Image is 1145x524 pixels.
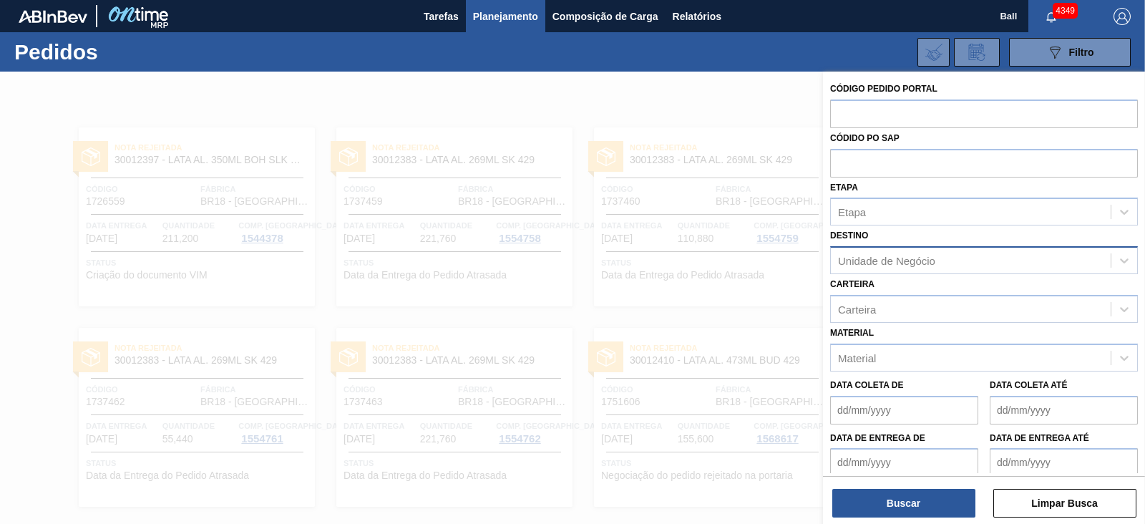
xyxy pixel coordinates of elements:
span: Composição de Carga [552,8,658,25]
input: dd/mm/yyyy [990,448,1138,477]
label: Data coleta de [830,380,903,390]
img: TNhmsLtSVTkK8tSr43FrP2fwEKptu5GPRR3wAAAABJRU5ErkJggg== [19,10,87,23]
label: Carteira [830,279,874,289]
span: 4349 [1053,3,1078,19]
label: Data coleta até [990,380,1067,390]
img: Logout [1114,8,1131,25]
input: dd/mm/yyyy [830,396,978,424]
div: Material [838,351,876,364]
div: Unidade de Negócio [838,255,935,267]
label: Data de Entrega de [830,433,925,443]
span: Relatórios [673,8,721,25]
label: Código Pedido Portal [830,84,937,94]
div: Etapa [838,206,866,218]
span: Planejamento [473,8,538,25]
h1: Pedidos [14,44,222,60]
div: Importar Negociações dos Pedidos [917,38,950,67]
label: Códido PO SAP [830,133,900,143]
input: dd/mm/yyyy [830,448,978,477]
button: Notificações [1028,6,1074,26]
span: Tarefas [424,8,459,25]
button: Filtro [1009,38,1131,67]
span: Filtro [1069,47,1094,58]
label: Material [830,328,874,338]
label: Destino [830,231,868,241]
input: dd/mm/yyyy [990,396,1138,424]
label: Data de Entrega até [990,433,1089,443]
div: Solicitação de Revisão de Pedidos [954,38,1000,67]
div: Carteira [838,303,876,315]
label: Etapa [830,183,858,193]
